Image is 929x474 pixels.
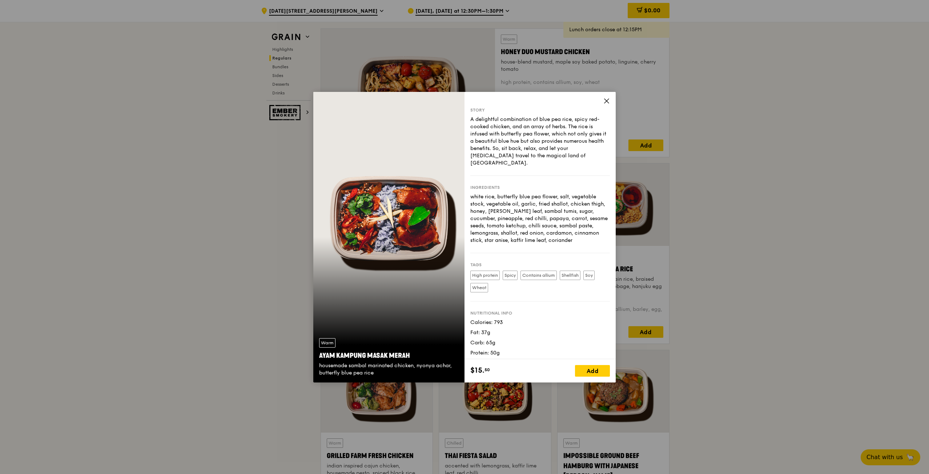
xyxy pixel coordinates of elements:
[484,367,490,373] span: 50
[560,271,580,280] label: Shellfish
[470,271,500,280] label: High protein
[470,349,610,357] div: Protein: 50g
[503,271,518,280] label: Spicy
[470,319,610,326] div: Calories: 793
[470,116,610,167] div: A delightful combination of blue pea rice, spicy red-cooked chicken, and an array of herbs. The r...
[583,271,595,280] label: Soy
[319,351,459,361] div: Ayam Kampung Masak Merah
[575,365,610,377] div: Add
[470,193,610,244] div: white rice, butterfly blue pea flower, salt, vegetable stock, vegetable oil, garlic, fried shallo...
[470,185,610,190] div: Ingredients
[520,271,557,280] label: Contains allium
[319,338,335,348] div: Warm
[470,329,610,336] div: Fat: 37g
[470,107,610,113] div: Story
[319,362,459,377] div: housemade sambal marinated chicken, nyonya achar, butterfly blue pea rice
[470,365,484,376] span: $15.
[470,339,610,347] div: Carb: 65g
[470,262,610,268] div: Tags
[470,283,488,292] label: Wheat
[470,310,610,316] div: Nutritional info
